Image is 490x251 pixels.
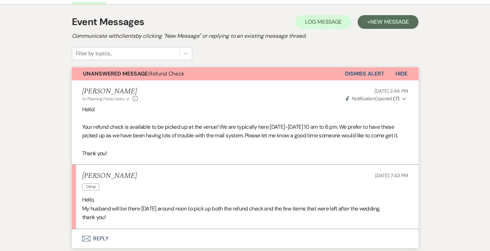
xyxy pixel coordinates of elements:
h1: Event Messages [72,15,144,29]
span: Thank you! [82,150,107,157]
p: My husband will be there [DATE] around noon to pick up both the refund check and the few items th... [82,204,408,213]
button: to: Planning Portal Users [82,96,131,102]
span: Hide [395,70,407,77]
span: New Message [370,18,409,25]
span: Log Message [305,18,342,25]
span: [DATE] 7:43 PM [375,172,408,179]
strong: ( 7 ) [393,95,399,102]
button: Unanswered Message:Refund Check [72,67,345,80]
p: thank you! [82,213,408,222]
span: Your refund check is available to be picked up at the venue! We are typically here [DATE]-[DATE] ... [82,123,398,139]
span: Opened [346,95,400,102]
strong: Unanswered Message: [83,70,149,77]
p: Hello, [82,195,408,204]
h5: [PERSON_NAME] [82,87,138,96]
p: Hello! [82,105,408,114]
button: Hide [384,67,418,80]
button: NotificationOpened (7) [345,95,408,102]
span: to: Planning Portal Users [82,96,124,102]
button: Dismiss Alert [345,67,384,80]
span: Other [82,183,100,191]
button: Log Message [295,15,351,29]
span: Refund Check [83,70,184,77]
div: Filter by topics... [76,49,112,58]
span: [DATE] 2:48 PM [374,88,408,94]
h2: Communicate with clients by clicking "New Message" or replying to an existing message thread. [72,32,418,40]
h5: [PERSON_NAME] [82,172,137,180]
button: +New Message [358,15,418,29]
button: Reply [72,229,418,248]
span: Notification [352,95,375,102]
